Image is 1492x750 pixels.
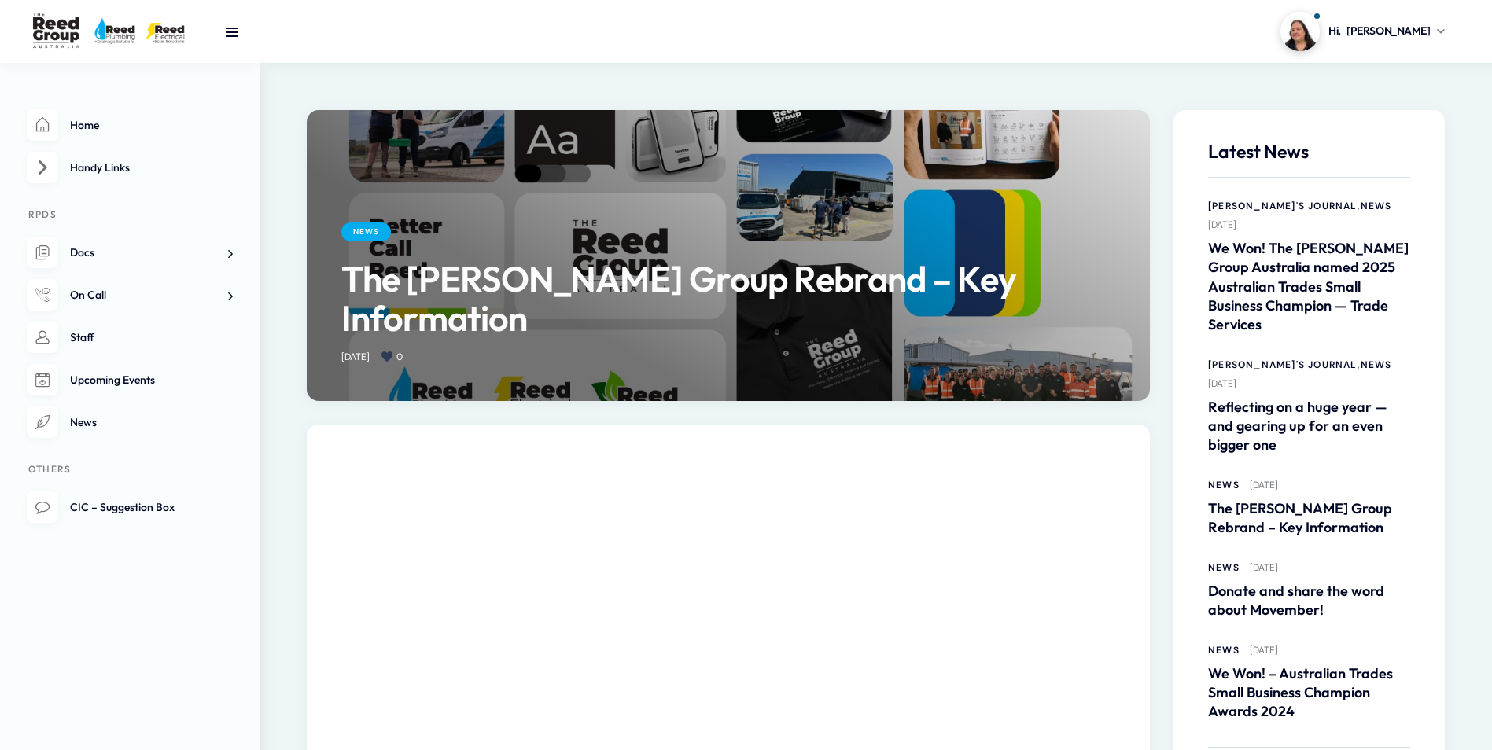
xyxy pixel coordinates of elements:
[396,351,403,363] span: 0
[1361,358,1392,372] a: News
[1250,643,1288,657] span: [DATE]
[382,350,413,364] a: 0
[1280,12,1445,51] a: Profile picture of Carmen MontaltoHi,[PERSON_NAME]
[1208,561,1240,575] a: News
[1208,377,1247,391] span: [DATE]
[1208,478,1240,492] a: News
[1208,239,1410,333] a: We Won! The [PERSON_NAME] Group Australia named 2025 Australian Trades Small Business Champion — ...
[1208,218,1247,232] span: [DATE]
[1208,358,1358,372] a: [PERSON_NAME]'s Journal
[1250,561,1288,575] span: [DATE]
[1358,358,1361,371] span: ,
[1250,478,1288,492] span: [DATE]
[1208,398,1410,454] a: Reflecting on a huge year — and gearing up for an even bigger one
[1208,141,1410,178] h5: Latest News
[341,259,1115,338] h1: The [PERSON_NAME] Group Rebrand – Key Information
[341,350,380,364] span: [DATE]
[1208,582,1410,619] a: Donate and share the word about Movember!
[1208,664,1410,721] a: We Won! – Australian Trades Small Business Champion Awards 2024
[1208,499,1410,537] a: The [PERSON_NAME] Group Rebrand – Key Information
[1328,23,1341,39] span: Hi,
[1346,23,1431,39] span: [PERSON_NAME]
[1208,643,1240,657] a: News
[1280,12,1320,51] img: Profile picture of Carmen Montalto
[1358,200,1361,212] span: ,
[341,222,391,241] a: News
[1361,199,1392,213] a: News
[1208,199,1358,213] a: [PERSON_NAME]'s Journal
